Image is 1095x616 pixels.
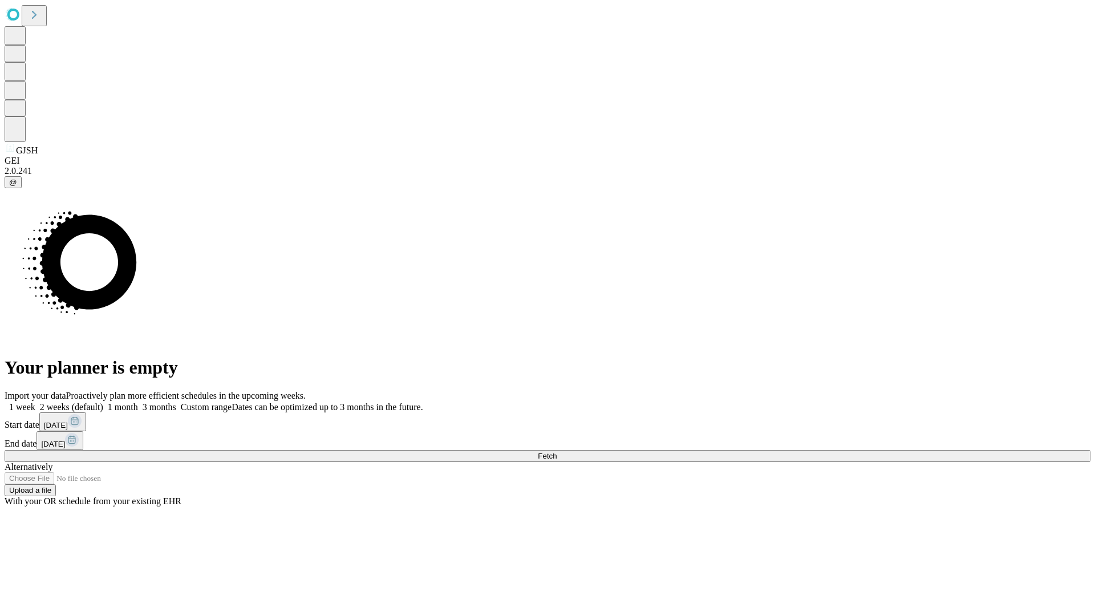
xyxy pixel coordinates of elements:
button: Fetch [5,450,1090,462]
span: @ [9,178,17,187]
div: 2.0.241 [5,166,1090,176]
span: Alternatively [5,462,52,472]
span: Dates can be optimized up to 3 months in the future. [232,402,423,412]
div: End date [5,431,1090,450]
button: Upload a file [5,484,56,496]
span: Custom range [181,402,232,412]
span: Import your data [5,391,66,400]
span: [DATE] [44,421,68,429]
span: Proactively plan more efficient schedules in the upcoming weeks. [66,391,306,400]
span: [DATE] [41,440,65,448]
span: GJSH [16,145,38,155]
button: @ [5,176,22,188]
span: Fetch [538,452,557,460]
button: [DATE] [36,431,83,450]
span: 2 weeks (default) [40,402,103,412]
span: With your OR schedule from your existing EHR [5,496,181,506]
h1: Your planner is empty [5,357,1090,378]
span: 1 week [9,402,35,412]
button: [DATE] [39,412,86,431]
div: GEI [5,156,1090,166]
span: 1 month [108,402,138,412]
span: 3 months [143,402,176,412]
div: Start date [5,412,1090,431]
